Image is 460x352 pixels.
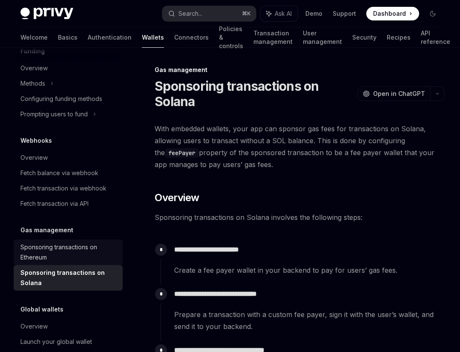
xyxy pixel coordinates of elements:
span: Overview [155,191,199,205]
button: Search...⌘K [162,6,256,21]
a: User management [303,27,342,48]
h5: Global wallets [20,304,63,314]
a: Welcome [20,27,48,48]
a: Wallets [142,27,164,48]
a: Connectors [174,27,209,48]
div: Search... [178,9,202,19]
div: Launch your global wallet [20,337,92,347]
span: ⌘ K [242,10,251,17]
a: Support [333,9,356,18]
a: Overview [14,319,123,334]
img: dark logo [20,8,73,20]
div: Fetch transaction via API [20,199,89,209]
span: Dashboard [373,9,406,18]
a: Authentication [88,27,132,48]
a: Security [352,27,377,48]
h5: Webhooks [20,136,52,146]
span: Ask AI [275,9,292,18]
div: Fetch transaction via webhook [20,183,106,193]
a: Overview [14,150,123,165]
div: Sponsoring transactions on Ethereum [20,242,118,263]
a: Policies & controls [219,27,243,48]
a: Demo [305,9,322,18]
a: Recipes [387,27,411,48]
h1: Sponsoring transactions on Solana [155,78,354,109]
button: Open in ChatGPT [357,87,430,101]
h5: Gas management [20,225,73,235]
a: Launch your global wallet [14,334,123,349]
a: API reference [421,27,450,48]
a: Fetch balance via webhook [14,165,123,181]
a: Dashboard [366,7,419,20]
div: Prompting users to fund [20,109,88,119]
div: Overview [20,321,48,332]
a: Sponsoring transactions on Ethereum [14,239,123,265]
a: Transaction management [253,27,293,48]
div: Sponsoring transactions on Solana [20,268,118,288]
button: Ask AI [260,6,298,21]
div: Fetch balance via webhook [20,168,98,178]
div: Configuring funding methods [20,94,102,104]
div: Methods [20,78,45,89]
span: Sponsoring transactions on Solana involves the following steps: [155,211,445,223]
span: With embedded wallets, your app can sponsor gas fees for transactions on Solana, allowing users t... [155,123,445,170]
span: Create a fee payer wallet in your backend to pay for users’ gas fees. [174,264,444,276]
span: Prepare a transaction with a custom fee payer, sign it with the user’s wallet, and send it to you... [174,309,444,332]
div: Gas management [155,66,445,74]
a: Fetch transaction via API [14,196,123,211]
div: Overview [20,153,48,163]
a: Basics [58,27,78,48]
span: Open in ChatGPT [373,89,425,98]
a: Overview [14,61,123,76]
button: Toggle dark mode [426,7,440,20]
code: feePayer [165,148,199,158]
div: Overview [20,63,48,73]
a: Configuring funding methods [14,91,123,107]
a: Sponsoring transactions on Solana [14,265,123,291]
a: Fetch transaction via webhook [14,181,123,196]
